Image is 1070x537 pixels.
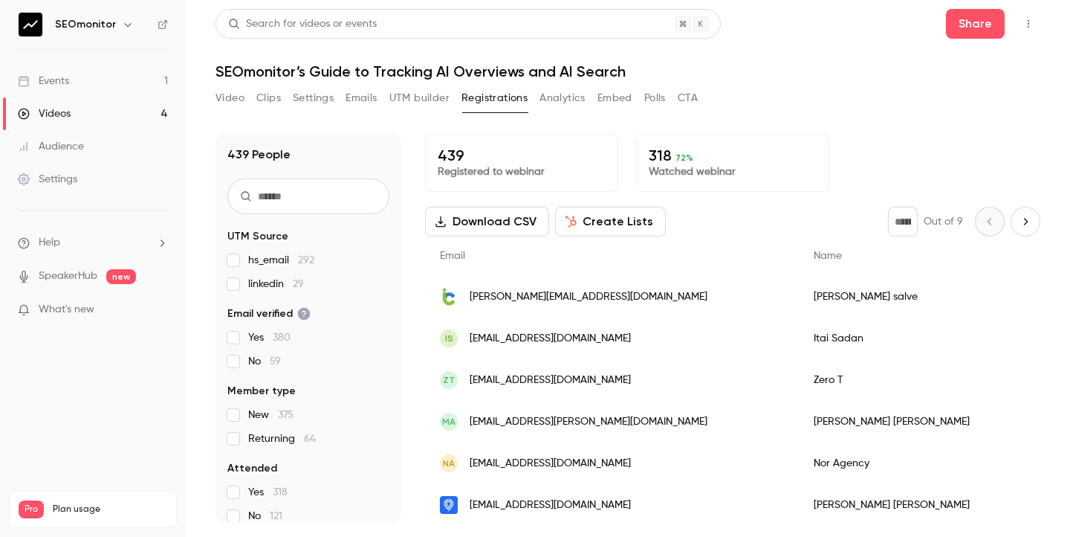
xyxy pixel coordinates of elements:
span: 318 [273,487,288,498]
span: New [248,408,294,422]
div: [PERSON_NAME] salve [799,276,1043,318]
h6: SEOmonitor [55,17,116,32]
span: 29 [293,279,304,289]
span: [PERSON_NAME][EMAIL_ADDRESS][DOMAIN_NAME] [470,289,707,305]
button: Embed [597,86,632,110]
div: Videos [18,106,71,121]
span: Email [440,251,465,261]
span: NA [443,457,455,470]
span: linkedin [248,277,304,292]
h1: SEOmonitor’s Guide to Tracking AI Overviews and AI Search [215,62,1040,80]
span: hs_email [248,253,314,268]
span: 380 [273,332,291,343]
p: 439 [438,147,606,164]
button: Download CSV [425,207,549,237]
div: Zero T [799,359,1043,401]
span: Email verified [227,306,311,321]
span: Pro [19,501,44,518]
span: Attended [227,461,277,476]
span: 375 [278,410,294,420]
div: [PERSON_NAME] [PERSON_NAME] [799,401,1043,443]
div: Audience [18,139,84,154]
button: Settings [293,86,334,110]
span: IS [445,332,453,345]
span: UTM Source [227,229,288,244]
button: CTA [678,86,698,110]
div: Itai Sadan [799,318,1043,359]
span: Returning [248,431,316,446]
span: [EMAIL_ADDRESS][PERSON_NAME][DOMAIN_NAME] [470,414,707,430]
span: [EMAIL_ADDRESS][DOMAIN_NAME] [470,331,631,347]
button: Create Lists [555,207,666,237]
p: Registered to webinar [438,164,606,179]
span: new [106,269,136,284]
button: Next page [1011,207,1040,237]
button: Clips [256,86,281,110]
span: Name [814,251,842,261]
span: No [248,354,281,369]
span: Yes [248,485,288,500]
span: Plan usage [53,504,167,515]
div: [PERSON_NAME] [PERSON_NAME] [799,484,1043,526]
button: Emails [346,86,377,110]
button: Video [215,86,244,110]
div: Events [18,74,69,89]
button: Polls [644,86,666,110]
a: SpeakerHub [39,268,97,284]
span: 59 [270,356,281,367]
span: Member type [227,384,296,399]
button: Registrations [461,86,528,110]
img: 99.co [440,496,458,514]
span: 64 [304,434,316,444]
h1: 439 People [227,146,291,164]
span: MA [442,415,455,428]
span: [EMAIL_ADDRESS][DOMAIN_NAME] [470,498,631,513]
p: Watched webinar [649,164,817,179]
p: 318 [649,147,817,164]
button: Top Bar Actions [1016,12,1040,36]
div: Settings [18,172,77,187]
span: Help [39,235,60,251]
button: Share [946,9,1005,39]
div: Nor Agency [799,443,1043,484]
span: 72 % [675,152,693,163]
span: No [248,509,282,524]
span: What's new [39,302,94,318]
span: 121 [270,511,282,521]
span: Yes [248,330,291,345]
img: icopify.com [440,288,458,306]
li: help-dropdown-opener [18,235,168,251]
p: Out of 9 [924,214,963,229]
iframe: Noticeable Trigger [150,303,168,317]
button: UTM builder [389,86,450,110]
span: 292 [298,255,314,266]
span: [EMAIL_ADDRESS][DOMAIN_NAME] [470,456,631,472]
div: Search for videos or events [228,16,377,32]
span: ZT [443,373,455,387]
img: SEOmonitor [19,13,42,36]
span: [EMAIL_ADDRESS][DOMAIN_NAME] [470,373,631,388]
button: Analytics [539,86,586,110]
